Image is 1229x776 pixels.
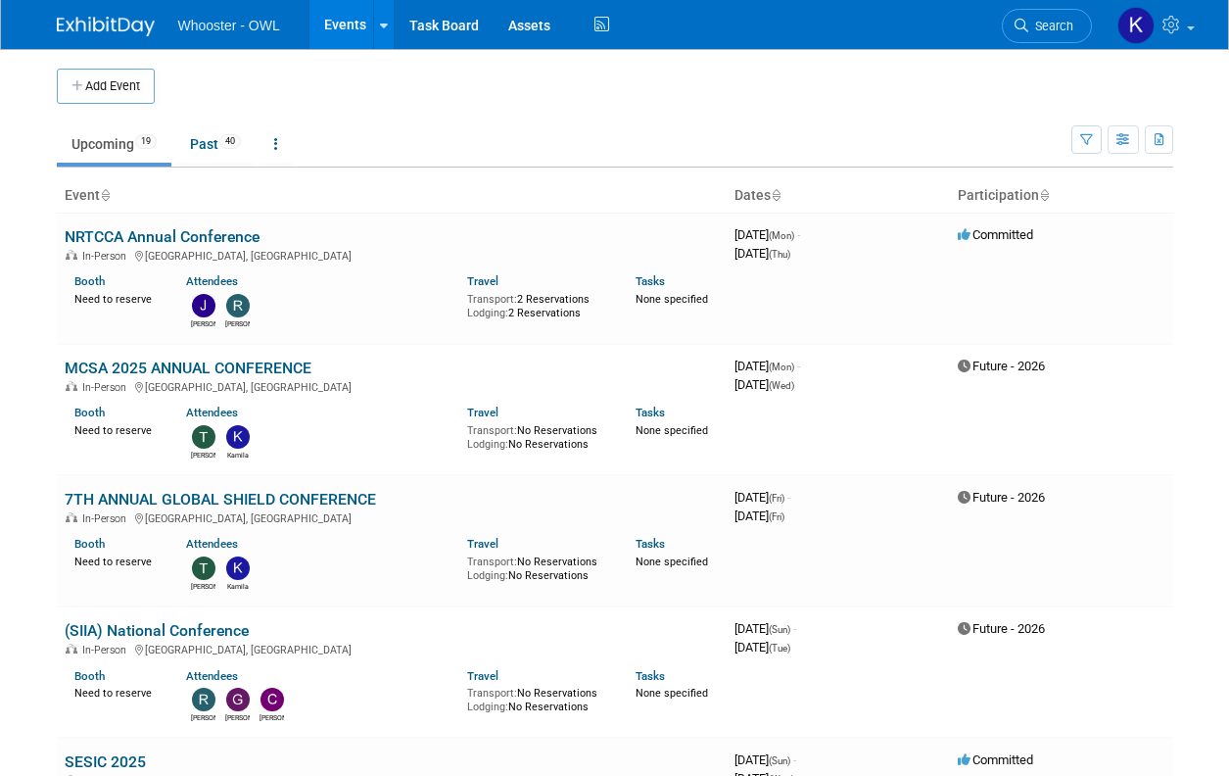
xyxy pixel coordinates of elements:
[734,377,794,392] span: [DATE]
[191,317,215,329] div: James Justus
[175,125,256,163] a: Past40
[636,687,708,700] span: None specified
[734,509,784,523] span: [DATE]
[57,179,727,213] th: Event
[467,552,606,582] div: No Reservations No Reservations
[769,755,790,766] span: (Sun)
[65,490,376,509] a: 7TH ANNUAL GLOBAL SHIELD CONFERENCE
[135,134,157,149] span: 19
[958,490,1045,505] span: Future - 2026
[769,493,784,504] span: (Fri)
[734,490,790,505] span: [DATE]
[467,556,517,568] span: Transport:
[57,17,155,36] img: ExhibitDay
[82,512,132,525] span: In-Person
[1002,9,1092,43] a: Search
[769,511,784,522] span: (Fri)
[467,420,606,451] div: No Reservations No Reservations
[57,125,171,163] a: Upcoming19
[769,624,790,635] span: (Sun)
[192,425,215,449] img: Travis Dykes
[734,640,790,655] span: [DATE]
[226,294,250,317] img: Robert Dugan
[66,644,77,654] img: In-Person Event
[734,227,800,242] span: [DATE]
[74,289,158,307] div: Need to reserve
[1028,19,1073,33] span: Search
[467,537,498,551] a: Travel
[192,294,215,317] img: James Justus
[65,641,719,656] div: [GEOGRAPHIC_DATA], [GEOGRAPHIC_DATA]
[467,701,508,713] span: Lodging:
[74,537,105,551] a: Booth
[74,274,105,288] a: Booth
[636,274,665,288] a: Tasks
[771,187,780,203] a: Sort by Start Date
[66,250,77,260] img: In-Person Event
[178,18,280,33] span: Whooster - OWL
[74,669,105,683] a: Booth
[467,683,606,713] div: No Reservations No Reservations
[82,250,132,263] span: In-Person
[734,246,790,261] span: [DATE]
[226,425,250,449] img: Kamila Castaneda
[636,556,708,568] span: None specified
[65,227,260,246] a: NRTCCA Annual Conference
[225,580,250,592] div: Kamila Castaneda
[260,688,284,711] img: Clare Louise Southcombe
[636,669,665,683] a: Tasks
[797,227,800,242] span: -
[260,711,284,723] div: Clare Louise Southcombe
[226,688,250,711] img: Gary LaFond
[191,580,215,592] div: Travis Dykes
[65,509,719,525] div: [GEOGRAPHIC_DATA], [GEOGRAPHIC_DATA]
[225,449,250,461] div: Kamila Castaneda
[65,247,719,263] div: [GEOGRAPHIC_DATA], [GEOGRAPHIC_DATA]
[467,307,508,319] span: Lodging:
[74,552,158,569] div: Need to reserve
[226,557,250,580] img: Kamila Castaneda
[769,362,794,372] span: (Mon)
[74,406,105,419] a: Booth
[467,569,508,582] span: Lodging:
[467,424,517,437] span: Transport:
[65,359,311,377] a: MCSA 2025 ANNUAL CONFERENCE
[82,644,132,656] span: In-Person
[769,380,794,391] span: (Wed)
[467,669,498,683] a: Travel
[793,752,796,767] span: -
[65,752,146,771] a: SESIC 2025
[219,134,241,149] span: 40
[1039,187,1049,203] a: Sort by Participation Type
[958,227,1033,242] span: Committed
[192,557,215,580] img: Travis Dykes
[958,359,1045,373] span: Future - 2026
[66,381,77,391] img: In-Person Event
[467,687,517,700] span: Transport:
[734,359,800,373] span: [DATE]
[1117,7,1155,44] img: Kamila Castaneda
[191,449,215,461] div: Travis Dykes
[958,752,1033,767] span: Committed
[797,359,800,373] span: -
[74,420,158,438] div: Need to reserve
[186,669,238,683] a: Attendees
[57,69,155,104] button: Add Event
[225,317,250,329] div: Robert Dugan
[787,490,790,505] span: -
[467,406,498,419] a: Travel
[192,688,215,711] img: Richard Spradley
[186,537,238,551] a: Attendees
[958,621,1045,636] span: Future - 2026
[65,378,719,394] div: [GEOGRAPHIC_DATA], [GEOGRAPHIC_DATA]
[636,424,708,437] span: None specified
[100,187,110,203] a: Sort by Event Name
[467,438,508,451] span: Lodging:
[727,179,950,213] th: Dates
[769,230,794,241] span: (Mon)
[74,683,158,701] div: Need to reserve
[769,249,790,260] span: (Thu)
[467,293,517,306] span: Transport:
[82,381,132,394] span: In-Person
[769,643,790,654] span: (Tue)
